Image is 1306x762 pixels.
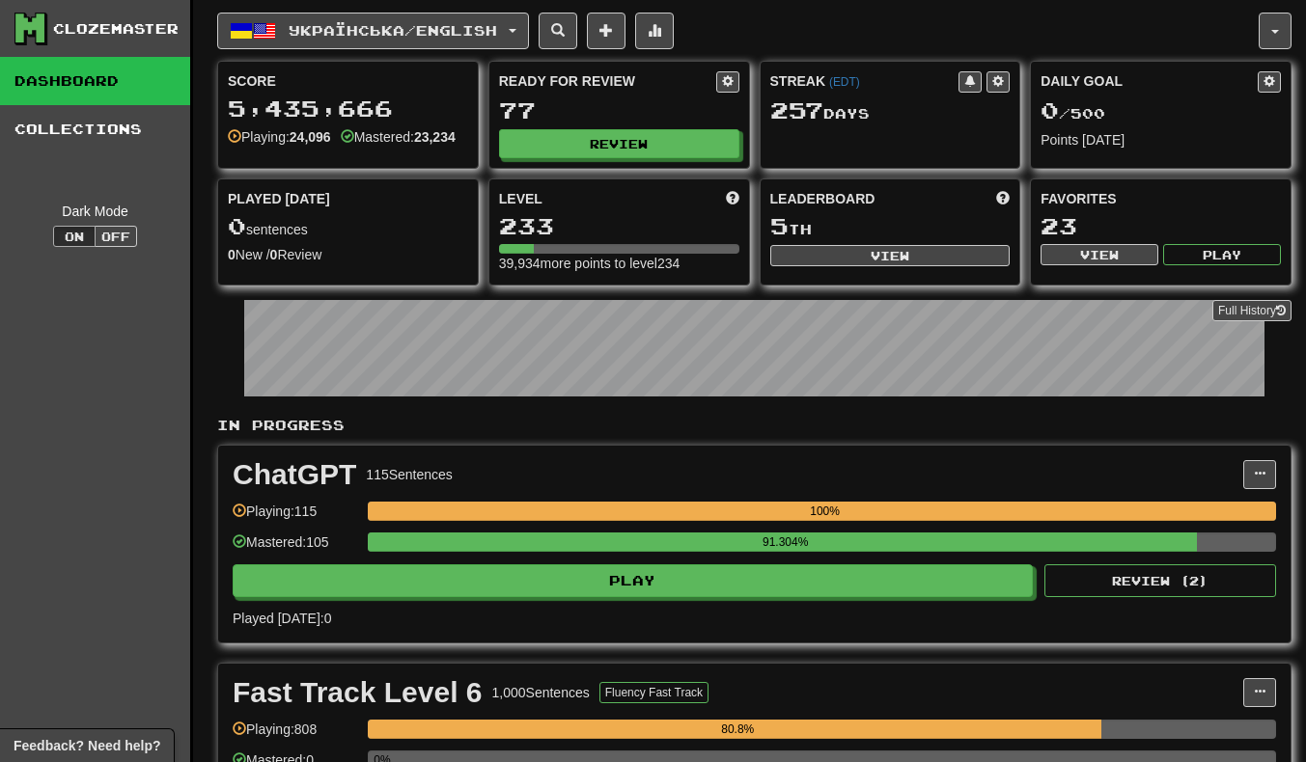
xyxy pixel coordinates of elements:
[233,720,358,751] div: Playing: 808
[1163,244,1281,265] button: Play
[290,129,331,145] strong: 24,096
[414,129,456,145] strong: 23,234
[770,189,875,208] span: Leaderboard
[374,502,1276,521] div: 100%
[1041,96,1059,123] span: 0
[228,212,246,239] span: 0
[1041,214,1281,238] div: 23
[289,22,497,39] span: Українська / English
[228,127,331,147] div: Playing:
[14,736,160,755] span: Open feedback widget
[1041,244,1158,265] button: View
[499,129,739,158] button: Review
[233,460,356,489] div: ChatGPT
[770,214,1011,239] div: th
[233,678,483,707] div: Fast Track Level 6
[1041,71,1258,93] div: Daily Goal
[217,13,529,49] button: Українська/English
[770,212,789,239] span: 5
[53,226,96,247] button: On
[499,214,739,238] div: 233
[233,502,358,533] div: Playing: 115
[829,75,860,89] a: (EDT)
[726,189,739,208] span: Score more points to level up
[95,226,137,247] button: Off
[1041,105,1105,122] span: / 500
[770,245,1011,266] button: View
[492,683,590,702] div: 1,000 Sentences
[53,19,179,39] div: Clozemaster
[233,611,331,626] span: Played [DATE]: 0
[587,13,625,49] button: Add sentence to collection
[499,189,542,208] span: Level
[233,532,358,564] div: Mastered: 105
[14,202,176,221] div: Dark Mode
[635,13,674,49] button: More stats
[770,71,959,91] div: Streak
[1212,300,1292,321] a: Full History
[228,245,468,264] div: New / Review
[770,98,1011,123] div: Day s
[228,189,330,208] span: Played [DATE]
[233,564,1033,597] button: Play
[599,682,709,703] button: Fluency Fast Track
[1041,189,1281,208] div: Favorites
[1041,130,1281,150] div: Points [DATE]
[228,71,468,91] div: Score
[374,532,1197,552] div: 91.304%
[228,96,468,121] div: 5,435,666
[217,416,1292,435] p: In Progress
[366,465,453,484] div: 115 Sentences
[228,214,468,239] div: sentences
[996,189,1010,208] span: This week in points, UTC
[341,127,456,147] div: Mastered:
[539,13,577,49] button: Search sentences
[1044,564,1276,597] button: Review (2)
[228,247,236,262] strong: 0
[499,71,716,91] div: Ready for Review
[374,720,1101,739] div: 80.8%
[499,254,739,273] div: 39,934 more points to level 234
[499,98,739,122] div: 77
[270,247,278,262] strong: 0
[770,96,823,123] span: 257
